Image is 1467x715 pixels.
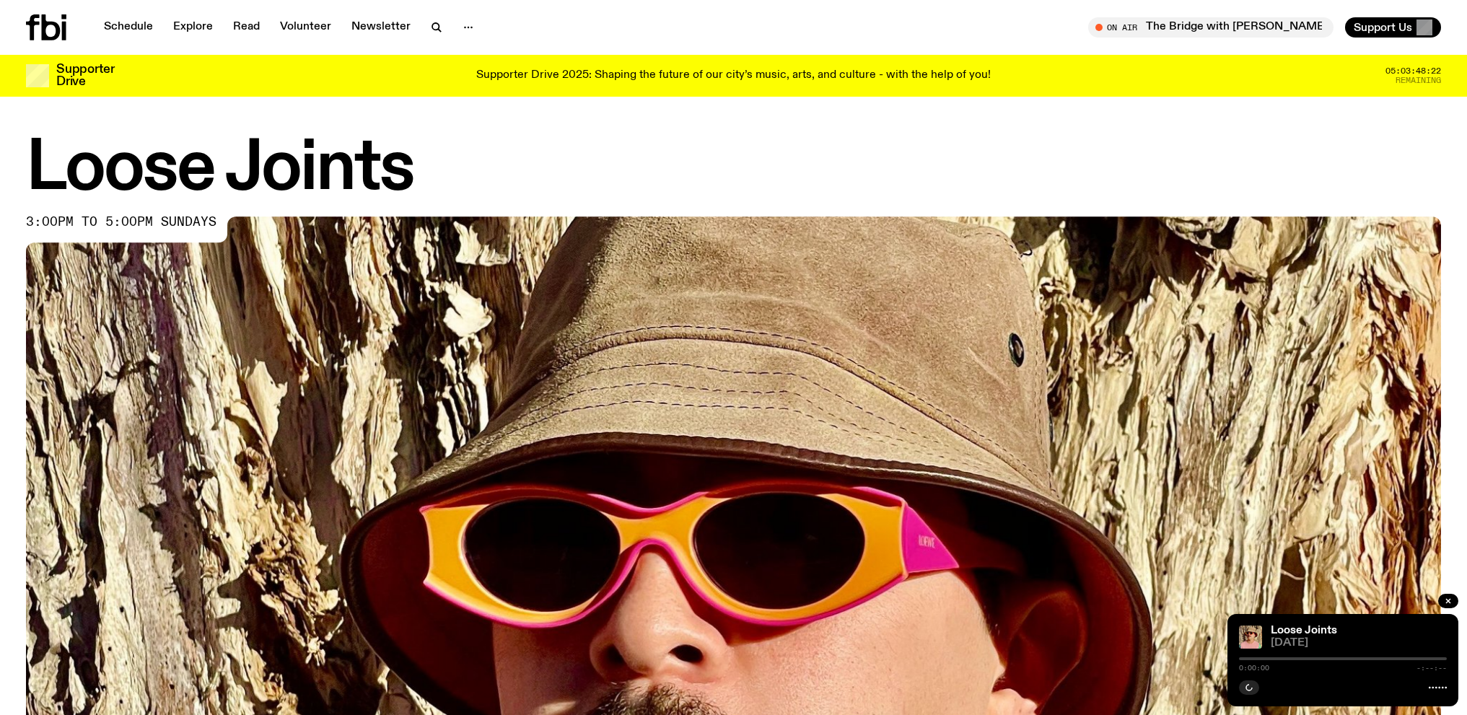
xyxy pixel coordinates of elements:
[165,17,222,38] a: Explore
[1385,67,1441,75] span: 05:03:48:22
[56,63,114,88] h3: Supporter Drive
[1088,17,1334,38] button: On AirThe Bridge with [PERSON_NAME]
[1271,638,1447,649] span: [DATE]
[1416,664,1447,672] span: -:--:--
[476,69,991,82] p: Supporter Drive 2025: Shaping the future of our city’s music, arts, and culture - with the help o...
[26,137,1441,202] h1: Loose Joints
[95,17,162,38] a: Schedule
[1239,626,1262,649] img: Tyson stands in front of a paperbark tree wearing orange sunglasses, a suede bucket hat and a pin...
[1396,76,1441,84] span: Remaining
[1271,625,1337,636] a: Loose Joints
[224,17,268,38] a: Read
[1239,664,1269,672] span: 0:00:00
[271,17,340,38] a: Volunteer
[1345,17,1441,38] button: Support Us
[343,17,419,38] a: Newsletter
[26,216,216,228] span: 3:00pm to 5:00pm sundays
[1354,21,1412,34] span: Support Us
